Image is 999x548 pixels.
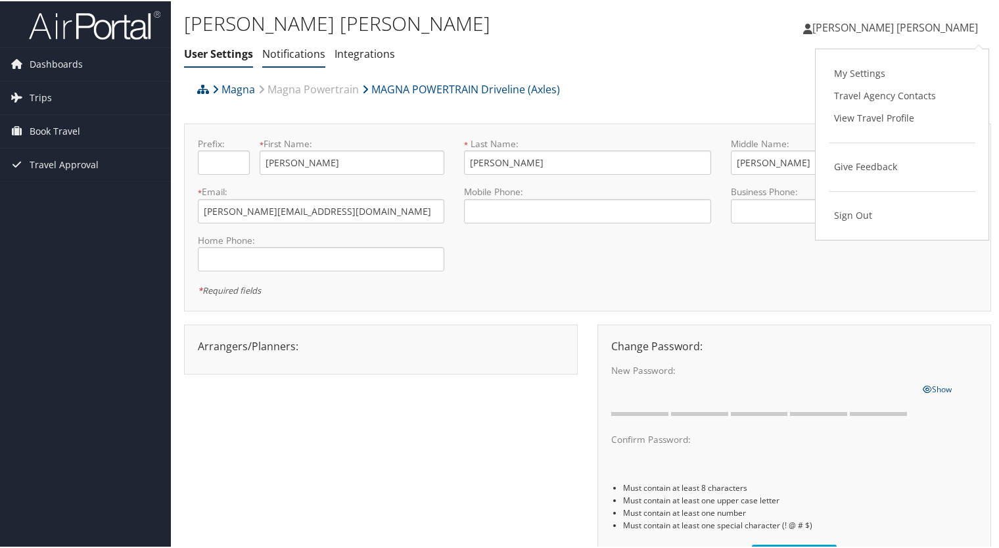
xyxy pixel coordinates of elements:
label: Confirm Password: [611,432,913,445]
em: Required fields [198,283,261,295]
h1: [PERSON_NAME] [PERSON_NAME] [184,9,722,36]
span: Trips [30,80,52,113]
a: Travel Agency Contacts [829,83,975,106]
a: Magna Powertrain [258,75,359,101]
a: [PERSON_NAME] [PERSON_NAME] [803,7,991,46]
li: Must contain at least one upper case letter [623,493,977,505]
a: My Settings [829,61,975,83]
span: Dashboards [30,47,83,80]
a: Magna [212,75,255,101]
img: airportal-logo.png [29,9,160,39]
a: Show [923,380,952,394]
div: Change Password: [601,337,987,353]
label: Middle Name: [731,136,916,149]
label: New Password: [611,363,913,376]
a: View Travel Profile [829,106,975,128]
label: First Name: [260,136,444,149]
a: Notifications [262,45,325,60]
a: Give Feedback [829,154,975,177]
span: Travel Approval [30,147,99,180]
a: Sign Out [829,203,975,225]
label: Prefix: [198,136,250,149]
a: MAGNA POWERTRAIN Driveline (Axles) [362,75,560,101]
span: Book Travel [30,114,80,147]
span: Show [923,382,952,394]
label: Home Phone: [198,233,444,246]
li: Must contain at least 8 characters [623,480,977,493]
label: Mobile Phone: [464,184,710,197]
label: Email: [198,184,444,197]
a: Integrations [335,45,395,60]
a: User Settings [184,45,253,60]
label: Business Phone: [731,184,977,197]
label: Last Name: [464,136,710,149]
li: Must contain at least one number [623,505,977,518]
div: Arrangers/Planners: [188,337,574,353]
span: [PERSON_NAME] [PERSON_NAME] [812,19,978,34]
li: Must contain at least one special character (! @ # $) [623,518,977,530]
